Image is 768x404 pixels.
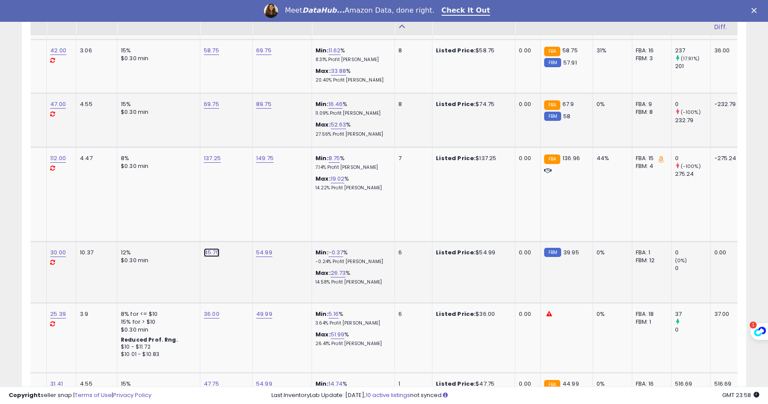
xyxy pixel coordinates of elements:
div: 0% [597,249,625,257]
a: 45.75 [204,248,219,257]
div: 6 [398,310,425,318]
a: 69.75 [256,46,271,55]
b: Max: [315,330,331,339]
div: Close [751,8,760,13]
p: 27.56% Profit [PERSON_NAME] [315,131,388,137]
p: 14.22% Profit [PERSON_NAME] [315,185,388,191]
img: Profile image for Georgie [264,4,278,18]
div: 0% [597,100,625,108]
div: FBA: 16 [636,47,665,55]
div: 0.00 [519,249,533,257]
div: 8% for <= $10 [121,310,193,318]
div: 0 [675,326,710,334]
a: 25.39 [50,310,66,318]
div: 0.00 [519,100,533,108]
b: Max: [315,175,331,183]
span: 67.9 [562,100,574,108]
div: 237 [675,47,710,55]
div: 0 [675,154,710,162]
div: 37 [675,310,710,318]
div: $10.01 - $10.83 [121,351,193,358]
div: FBA: 18 [636,310,665,318]
div: 36.00 [714,47,737,55]
b: Listed Price: [436,46,476,55]
a: 16.46 [329,100,343,109]
div: 37.00 [714,310,737,318]
a: 8.75 [329,154,340,163]
a: 51.99 [331,330,345,339]
a: 58.75 [204,46,219,55]
div: 31% [597,47,625,55]
div: $10 - $11.72 [121,343,193,351]
div: $0.30 min [121,162,193,170]
p: -0.24% Profit [PERSON_NAME] [315,259,388,265]
div: $58.75 [436,47,508,55]
div: Total Rev. [675,4,707,22]
span: 2025-09-15 23:58 GMT [722,391,759,399]
div: $74.75 [436,100,508,108]
div: BB Share 24h. [597,4,628,22]
p: 11.09% Profit [PERSON_NAME] [315,110,388,116]
a: 137.25 [204,154,221,163]
b: Min: [315,46,329,55]
span: 58.75 [562,46,578,55]
div: 4.55 [80,100,110,108]
a: 30.00 [50,248,66,257]
small: (0%) [675,257,687,264]
div: 0.00 [519,154,533,162]
a: 42.00 [50,46,66,55]
div: 0.00 [519,310,533,318]
div: 0 [675,264,710,272]
a: Privacy Policy [113,391,151,399]
b: Listed Price: [436,248,476,257]
span: 58 [563,112,570,120]
div: $0.30 min [121,55,193,62]
a: 149.75 [256,154,274,163]
small: FBM [544,58,561,67]
b: Max: [315,67,331,75]
div: 8% [121,154,193,162]
div: 8 [398,100,425,108]
div: 0 [675,100,710,108]
div: 7 [398,154,425,162]
div: % [315,67,388,83]
div: FBM: 12 [636,257,665,264]
div: % [315,121,388,137]
div: $0.30 min [121,326,193,334]
div: 15% [121,100,193,108]
div: 12% [121,249,193,257]
div: $54.99 [436,249,508,257]
small: FBA [544,100,560,110]
div: % [315,249,388,265]
div: Ship Price [519,4,536,22]
b: Min: [315,100,329,108]
small: (17.91%) [681,55,699,62]
span: 39.95 [563,248,579,257]
div: -232.79 [714,100,737,108]
a: 112.00 [50,154,66,163]
span: 136.96 [562,154,580,162]
a: 36.00 [204,310,219,318]
div: % [315,310,388,326]
small: (-100%) [681,109,701,116]
div: 0.00 [714,249,737,257]
a: 89.75 [256,100,271,109]
a: 49.99 [256,310,272,318]
div: Fulfillment Cost [80,4,113,22]
a: Terms of Use [75,391,112,399]
i: DataHub... [302,6,345,14]
b: Listed Price: [436,100,476,108]
div: $36.00 [436,310,508,318]
div: 15% for > $10 [121,318,193,326]
div: Meet Amazon Data, done right. [285,6,435,15]
a: 10 active listings [366,391,410,399]
div: 201 [675,62,710,70]
div: Last InventoryLab Update: [DATE], not synced. [271,391,759,400]
a: 5.16 [329,310,339,318]
div: FBA: 15 [636,154,665,162]
a: 69.75 [204,100,219,109]
strong: Copyright [9,391,41,399]
small: FBA [544,47,560,56]
div: % [315,154,388,171]
p: 8.31% Profit [PERSON_NAME] [315,57,388,63]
